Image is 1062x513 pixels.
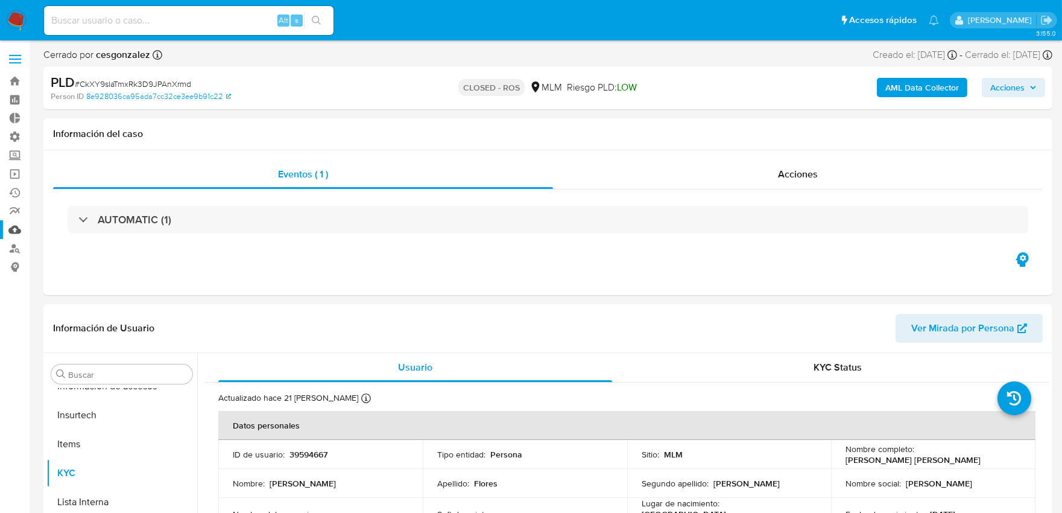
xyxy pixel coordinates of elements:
p: [PERSON_NAME] [906,478,972,489]
span: KYC Status [814,360,862,374]
p: Persona [490,449,522,460]
p: Nombre social : [845,478,901,489]
h1: Información de Usuario [53,322,154,334]
h1: Información del caso [53,128,1043,140]
p: 39594667 [289,449,327,460]
p: Nombre completo : [845,444,914,454]
button: Buscar [56,369,66,379]
p: Sitio : [642,449,659,460]
p: Flores [474,478,498,489]
p: Actualizado hace 21 [PERSON_NAME] [218,392,358,404]
span: Ver Mirada por Persona [911,314,1014,343]
p: [PERSON_NAME] [713,478,780,489]
a: Salir [1040,14,1053,27]
span: Acciones [778,167,818,181]
p: Segundo apellido : [642,478,709,489]
input: Buscar usuario o caso... [44,13,333,28]
b: AML Data Collector [885,78,959,97]
input: Buscar [68,369,188,380]
span: Eventos ( 1 ) [278,167,328,181]
p: CLOSED - ROS [458,79,525,96]
p: sandra.chabay@mercadolibre.com [968,14,1036,26]
span: Usuario [398,360,432,374]
div: AUTOMATIC (1) [68,206,1028,234]
button: Acciones [982,78,1045,97]
div: Cerrado el: [DATE] [965,48,1052,62]
p: Lugar de nacimiento : [642,498,719,509]
div: MLM [529,81,562,94]
span: Riesgo PLD: [567,81,637,94]
p: Nombre : [233,478,265,489]
p: Tipo entidad : [437,449,485,460]
span: Cerrado por [43,48,150,62]
p: ID de usuario : [233,449,285,460]
span: s [295,14,299,26]
button: AML Data Collector [877,78,967,97]
span: Acciones [990,78,1025,97]
a: 8e928036ca95ada7cc32ce3ee9b91c22 [86,91,231,102]
p: [PERSON_NAME] [PERSON_NAME] [845,454,981,465]
span: # CkXY9slaTmxRk3D9JPAnXrmd [75,78,191,90]
th: Datos personales [218,411,1035,440]
h3: AUTOMATIC (1) [98,213,171,226]
div: Creado el: [DATE] [873,48,957,62]
button: Insurtech [46,401,197,430]
p: MLM [664,449,683,460]
button: Items [46,430,197,459]
button: search-icon [304,12,329,29]
span: Alt [279,14,288,26]
a: Notificaciones [929,15,939,25]
p: Apellido : [437,478,469,489]
b: Person ID [51,91,84,102]
button: KYC [46,459,197,488]
span: - [959,48,962,62]
p: [PERSON_NAME] [270,478,336,489]
button: Ver Mirada por Persona [896,314,1043,343]
b: cesgonzalez [93,48,150,62]
span: Accesos rápidos [849,14,917,27]
b: PLD [51,72,75,92]
span: LOW [617,80,637,94]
